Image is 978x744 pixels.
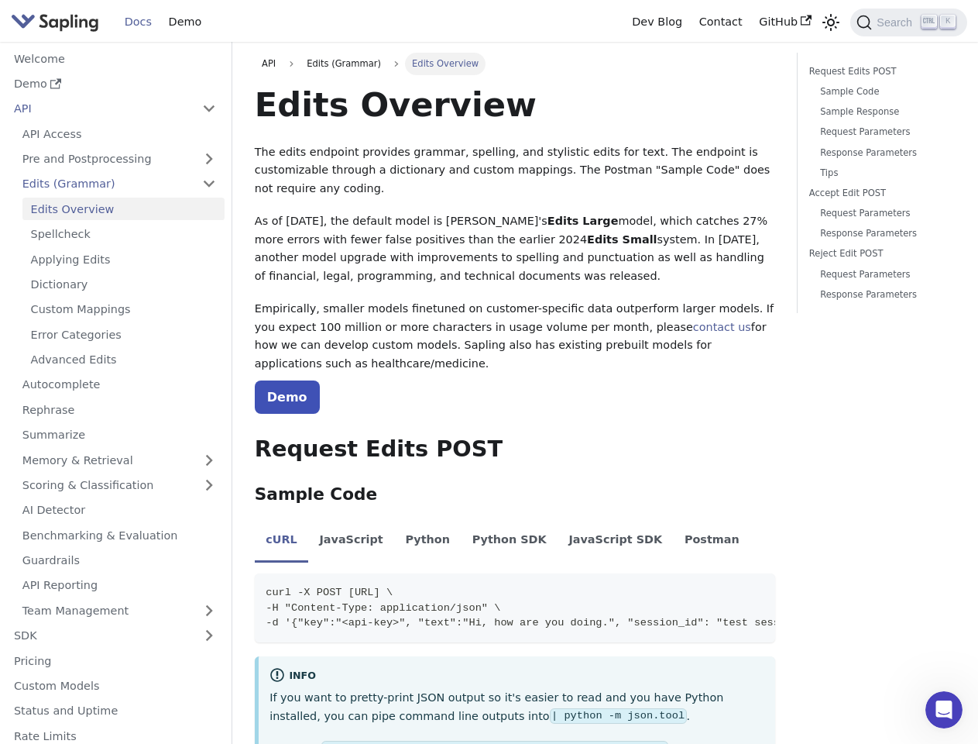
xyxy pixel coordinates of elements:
[14,449,225,471] a: Memory & Retrieval
[255,53,775,74] nav: Breadcrumbs
[587,233,657,246] strong: Edits Small
[693,321,751,333] a: contact us
[820,146,945,160] a: Response Parameters
[872,16,921,29] span: Search
[820,206,945,221] a: Request Parameters
[308,519,394,563] li: JavaScript
[194,625,225,647] button: Expand sidebar category 'SDK'
[940,15,956,29] kbd: K
[547,215,619,227] strong: Edits Large
[14,549,225,572] a: Guardrails
[820,105,945,119] a: Sample Response
[14,374,225,396] a: Autocomplete
[14,398,225,421] a: Rephrase
[820,84,945,99] a: Sample Code
[22,349,225,371] a: Advanced Edits
[5,98,194,120] a: API
[925,691,963,728] iframe: Intercom live chat
[11,11,105,33] a: Sapling.ai
[300,53,388,74] span: Edits (Grammar)
[461,519,558,563] li: Python SDK
[22,298,225,321] a: Custom Mappings
[255,53,283,74] a: API
[5,47,225,70] a: Welcome
[14,173,225,195] a: Edits (Grammar)
[405,53,486,74] span: Edits Overview
[255,436,775,463] h2: Request Edits POST
[14,599,225,622] a: Team Management
[820,125,945,139] a: Request Parameters
[14,148,225,170] a: Pre and Postprocessing
[266,602,500,614] span: -H "Content-Type: application/json" \
[255,300,775,374] p: Empirically, smaller models finetuned on customer-specific data outperform larger models. If you ...
[262,58,276,69] span: API
[255,143,775,198] p: The edits endpoint provides grammar, spelling, and stylistic edits for text. The endpoint is cust...
[266,617,818,629] span: -d '{"key":"<api-key>", "text":"Hi, how are you doing.", "session_id": "test session"}'
[14,499,225,522] a: AI Detector
[558,519,674,563] li: JavaScript SDK
[750,10,819,34] a: GitHub
[820,166,945,181] a: Tips
[691,10,751,34] a: Contact
[5,625,194,647] a: SDK
[820,226,945,241] a: Response Parameters
[269,689,764,726] p: If you want to pretty-print JSON output so it's easier to read and you have Python installed, you...
[809,246,950,261] a: Reject Edit POST
[22,223,225,246] a: Spellcheck
[22,323,225,346] a: Error Categories
[160,10,210,34] a: Demo
[5,73,225,95] a: Demo
[194,98,225,120] button: Collapse sidebar category 'API'
[14,122,225,145] a: API Access
[255,381,320,414] a: Demo
[11,11,99,33] img: Sapling.ai
[269,667,764,686] div: info
[22,248,225,270] a: Applying Edits
[116,10,160,34] a: Docs
[14,474,225,497] a: Scoring & Classification
[255,212,775,286] p: As of [DATE], the default model is [PERSON_NAME]'s model, which catches 27% more errors with fewe...
[22,274,225,296] a: Dictionary
[623,10,690,34] a: Dev Blog
[820,11,842,33] button: Switch between dark and light mode (currently light mode)
[14,574,225,597] a: API Reporting
[394,519,461,563] li: Python
[255,519,308,563] li: cURL
[255,484,775,505] h3: Sample Code
[255,84,775,126] h1: Edits Overview
[809,186,950,201] a: Accept Edit POST
[266,587,393,598] span: curl -X POST [URL] \
[820,288,945,302] a: Response Parameters
[14,524,225,546] a: Benchmarking & Evaluation
[5,675,225,697] a: Custom Models
[5,700,225,722] a: Status and Uptime
[14,424,225,446] a: Summarize
[674,519,751,563] li: Postman
[550,708,687,724] code: | python -m json.tool
[820,267,945,282] a: Request Parameters
[809,64,950,79] a: Request Edits POST
[5,649,225,672] a: Pricing
[22,198,225,220] a: Edits Overview
[850,9,966,36] button: Search (Ctrl+K)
